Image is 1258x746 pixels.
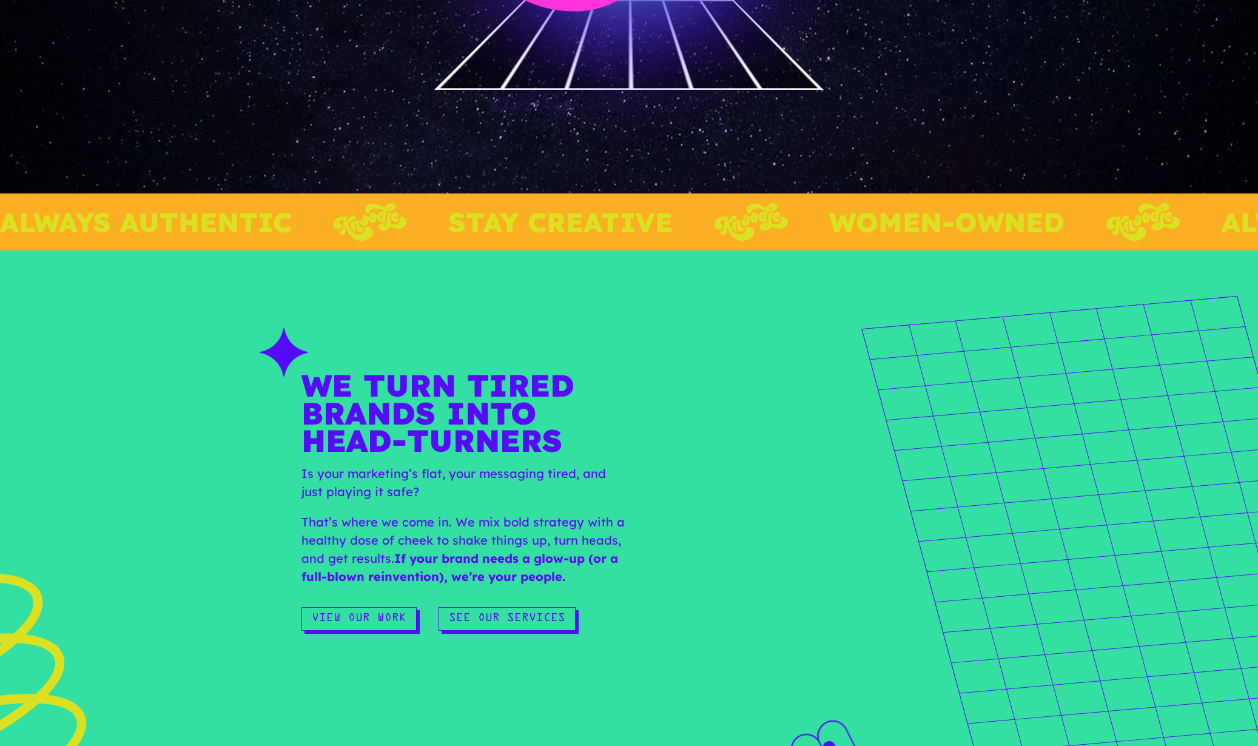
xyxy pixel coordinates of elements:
[301,372,629,465] h1: We turn tired brands into head‑turners
[822,209,1058,236] p: WOMEN-OWNED
[708,203,781,240] img: knoodle-logo-chartreuse
[301,513,629,598] p: That’s where we come in. We mix bold strategy with a healthy dose of cheek to shake things up, tu...
[301,607,417,631] a: View Our Work
[442,209,666,236] p: STAY CREATIVE
[301,465,629,513] p: Is your marketing’s flat, your messaging tired, and just playing it safe?
[1100,203,1173,240] img: knoodle-logo-chartreuse
[439,607,576,631] a: See Our Services
[301,551,618,584] strong: If your brand needs a glow-up (or a full-blown reinvention), we’re your people.
[327,203,400,240] img: knoodle-logo-chartreuse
